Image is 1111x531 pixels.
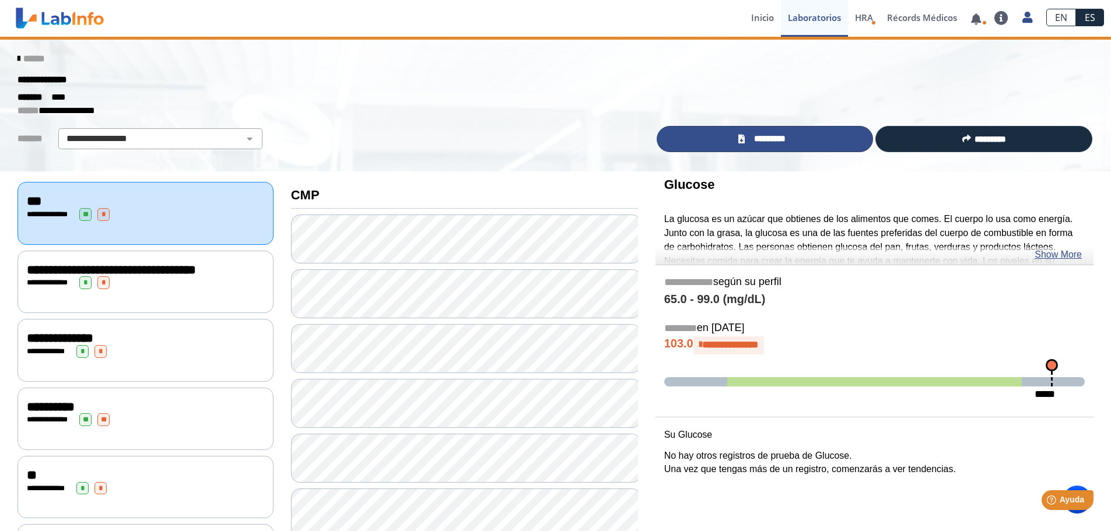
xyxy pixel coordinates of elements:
[664,212,1085,296] p: La glucosa es un azúcar que obtienes de los alimentos que comes. El cuerpo lo usa como energía. J...
[1046,9,1076,26] a: EN
[291,188,320,202] b: CMP
[664,177,715,192] b: Glucose
[664,293,1085,307] h4: 65.0 - 99.0 (mg/dL)
[664,336,1085,354] h4: 103.0
[664,276,1085,289] h5: según su perfil
[1076,9,1104,26] a: ES
[664,428,1085,442] p: Su Glucose
[664,449,1085,477] p: No hay otros registros de prueba de Glucose. Una vez que tengas más de un registro, comenzarás a ...
[1035,248,1082,262] a: Show More
[664,322,1085,335] h5: en [DATE]
[1007,486,1098,518] iframe: Help widget launcher
[855,12,873,23] span: HRA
